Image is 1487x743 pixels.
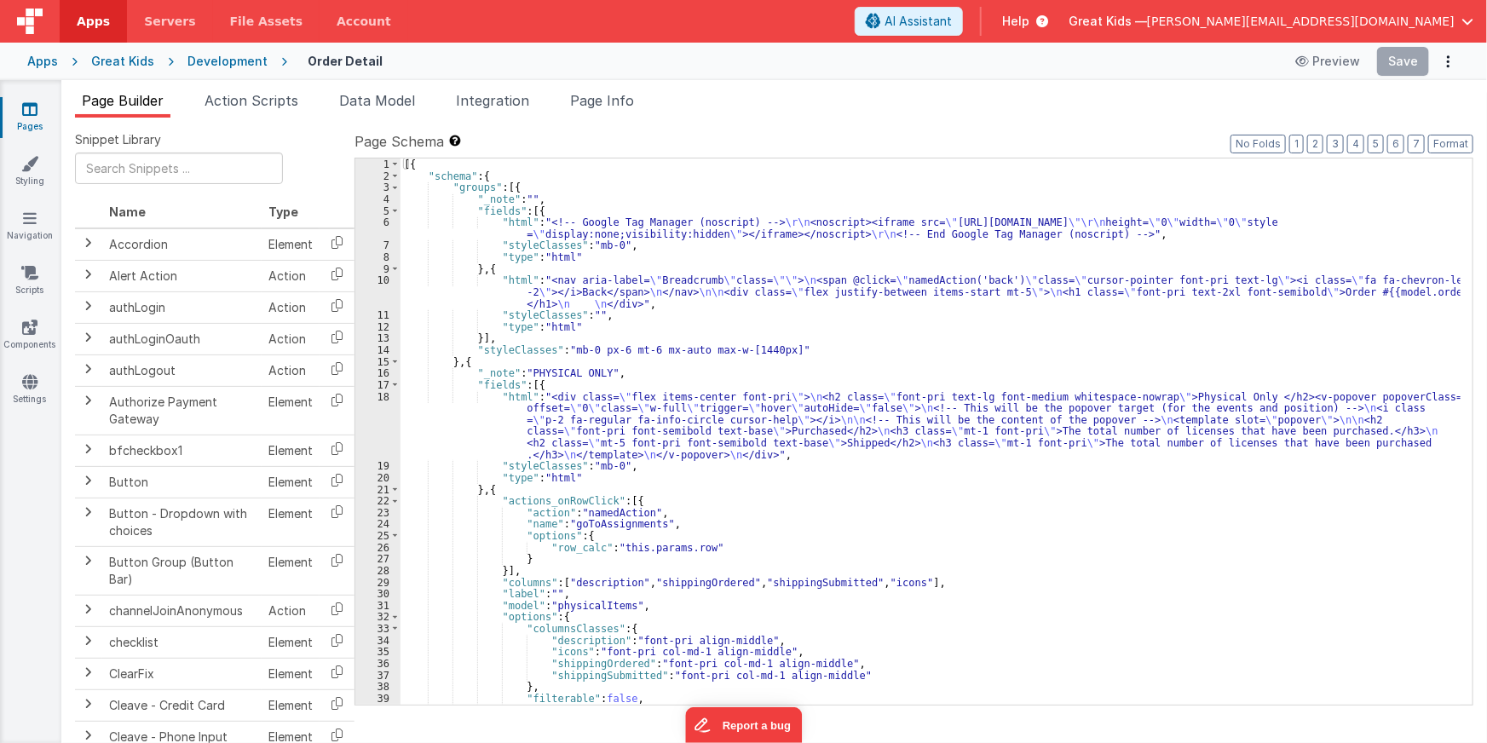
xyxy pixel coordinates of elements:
button: Preview [1285,48,1370,75]
div: 7 [355,239,401,251]
td: bfcheckbox1 [102,435,262,466]
span: Help [1002,13,1029,30]
div: 20 [355,472,401,484]
div: Great Kids [91,53,154,70]
td: Authorize Payment Gateway [102,386,262,435]
td: Button [102,466,262,498]
button: Save [1377,47,1429,76]
div: 3 [355,181,401,193]
div: 23 [355,507,401,519]
td: Element [262,498,320,546]
div: 37 [355,670,401,682]
td: Action [262,260,320,291]
span: Integration [456,92,529,109]
div: 10 [355,274,401,309]
div: 2 [355,170,401,182]
div: 5 [355,205,401,217]
input: Search Snippets ... [75,153,283,184]
td: Cleave - Credit Card [102,689,262,721]
div: Development [187,53,268,70]
div: 29 [355,577,401,589]
button: 6 [1387,135,1404,153]
td: Action [262,323,320,354]
span: Type [268,204,298,219]
div: 11 [355,309,401,321]
iframe: Marker.io feedback button [685,707,802,743]
div: 15 [355,356,401,368]
div: 16 [355,367,401,379]
td: authLoginOauth [102,323,262,354]
div: 36 [355,658,401,670]
span: Name [109,204,146,219]
button: Options [1436,49,1460,73]
div: 27 [355,553,401,565]
div: 33 [355,623,401,635]
span: AI Assistant [885,13,952,30]
td: ClearFix [102,658,262,689]
span: Great Kids — [1069,13,1147,30]
span: File Assets [230,13,303,30]
div: 17 [355,379,401,391]
button: Format [1428,135,1473,153]
div: 38 [355,681,401,693]
td: checklist [102,626,262,658]
span: Page Schema [354,131,444,152]
td: Element [262,546,320,595]
div: 1 [355,158,401,170]
button: 2 [1307,135,1323,153]
button: 7 [1408,135,1425,153]
div: 14 [355,344,401,356]
div: 25 [355,530,401,542]
td: Element [262,228,320,261]
div: 35 [355,646,401,658]
div: 32 [355,611,401,623]
td: authLogin [102,291,262,323]
span: Apps [77,13,110,30]
div: 28 [355,565,401,577]
td: Button Group (Button Bar) [102,546,262,595]
div: 12 [355,321,401,333]
div: 40 [355,704,401,716]
div: 19 [355,460,401,472]
td: Accordion [102,228,262,261]
span: Page Info [570,92,634,109]
div: 24 [355,518,401,530]
td: Action [262,291,320,323]
button: AI Assistant [855,7,963,36]
button: 3 [1327,135,1344,153]
div: Apps [27,53,58,70]
h4: Order Detail [308,55,383,67]
td: authLogout [102,354,262,386]
button: 5 [1368,135,1384,153]
span: Snippet Library [75,131,161,148]
td: Element [262,386,320,435]
span: Servers [144,13,195,30]
button: 1 [1289,135,1304,153]
td: Alert Action [102,260,262,291]
span: Page Builder [82,92,164,109]
td: Button - Dropdown with choices [102,498,262,546]
span: Data Model [339,92,415,109]
div: 4 [355,193,401,205]
span: [PERSON_NAME][EMAIL_ADDRESS][DOMAIN_NAME] [1147,13,1455,30]
button: 4 [1347,135,1364,153]
button: Great Kids — [PERSON_NAME][EMAIL_ADDRESS][DOMAIN_NAME] [1069,13,1473,30]
div: 9 [355,263,401,275]
div: 26 [355,542,401,554]
div: 22 [355,495,401,507]
td: channelJoinAnonymous [102,595,262,626]
span: Action Scripts [205,92,298,109]
td: Element [262,466,320,498]
button: No Folds [1231,135,1286,153]
div: 31 [355,600,401,612]
div: 21 [355,484,401,496]
td: Action [262,354,320,386]
td: Element [262,435,320,466]
td: Element [262,626,320,658]
td: Action [262,595,320,626]
div: 18 [355,391,401,461]
div: 34 [355,635,401,647]
td: Element [262,658,320,689]
div: 30 [355,588,401,600]
div: 39 [355,693,401,705]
